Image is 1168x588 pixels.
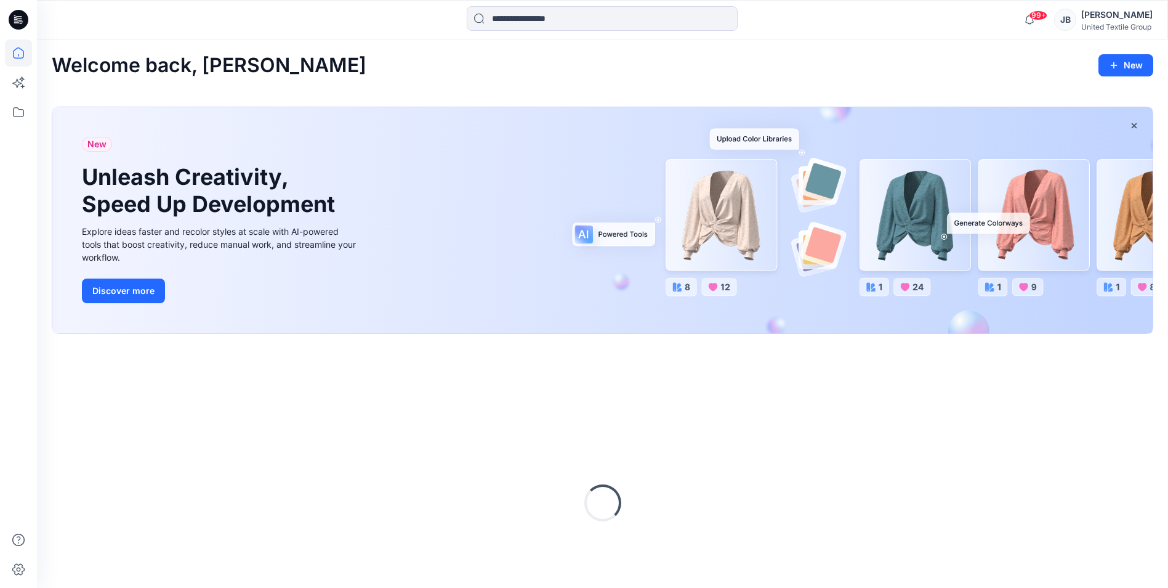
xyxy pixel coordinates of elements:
[52,54,366,77] h2: Welcome back, [PERSON_NAME]
[1081,7,1153,22] div: [PERSON_NAME]
[1029,10,1047,20] span: 99+
[82,164,340,217] h1: Unleash Creativity, Speed Up Development
[1054,9,1076,31] div: JB
[87,137,107,152] span: New
[1081,22,1153,31] div: United Textile Group
[82,279,165,303] button: Discover more
[82,279,359,303] a: Discover more
[82,225,359,264] div: Explore ideas faster and recolor styles at scale with AI-powered tools that boost creativity, red...
[1098,54,1153,76] button: New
